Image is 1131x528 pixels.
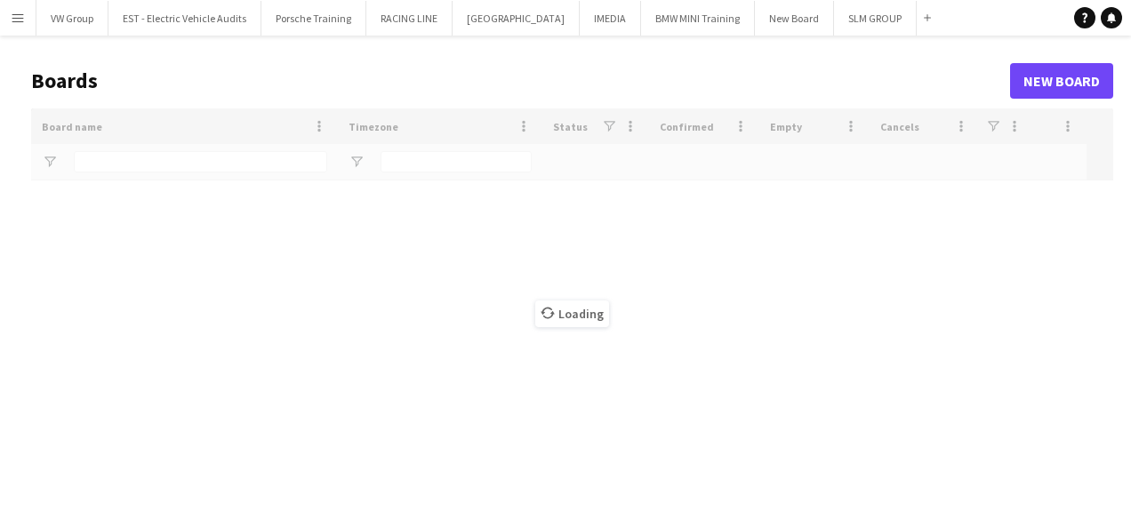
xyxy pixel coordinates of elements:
button: New Board [755,1,834,36]
button: VW Group [36,1,108,36]
button: EST - Electric Vehicle Audits [108,1,261,36]
button: SLM GROUP [834,1,917,36]
button: IMEDIA [580,1,641,36]
button: Porsche Training [261,1,366,36]
button: [GEOGRAPHIC_DATA] [453,1,580,36]
a: New Board [1010,63,1113,99]
button: BMW MINI Training [641,1,755,36]
h1: Boards [31,68,1010,94]
span: Loading [535,300,609,327]
button: RACING LINE [366,1,453,36]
